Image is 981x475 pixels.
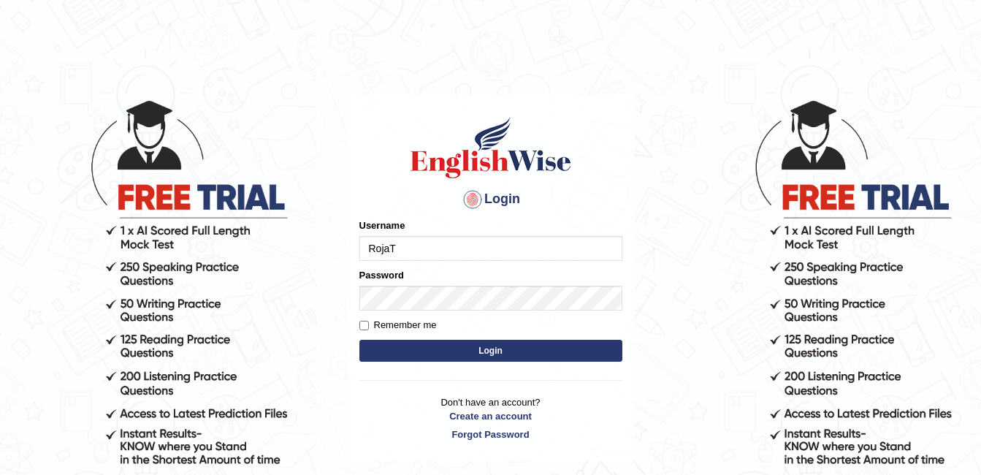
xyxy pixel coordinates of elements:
img: Logo of English Wise sign in for intelligent practice with AI [408,115,574,180]
label: Password [359,268,404,282]
a: Forgot Password [359,427,622,441]
label: Username [359,218,405,232]
h4: Login [359,188,622,211]
a: Create an account [359,409,622,423]
button: Login [359,340,622,362]
input: Remember me [359,321,369,330]
label: Remember me [359,318,437,332]
p: Don't have an account? [359,395,622,441]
